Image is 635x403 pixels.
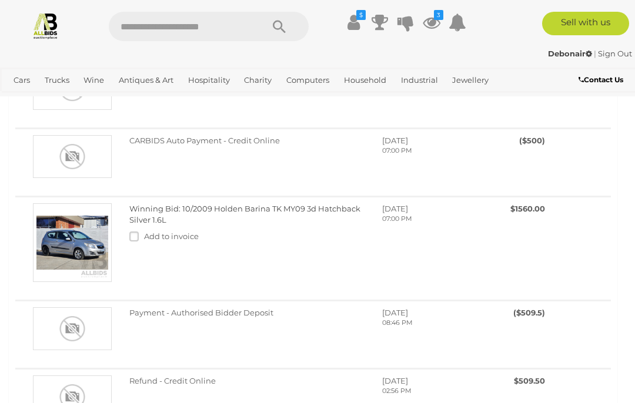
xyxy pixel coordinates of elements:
img: Allbids.com.au [32,12,59,39]
a: Sports [46,90,79,109]
p: 07:00 PM [382,146,473,156]
a: Wine [79,70,109,90]
a: Office [9,90,41,109]
a: Sign Out [598,49,632,58]
a: Hospitality [183,70,235,90]
p: 08:46 PM [382,318,473,328]
a: $ [345,12,363,33]
span: ($500) [519,136,545,145]
a: Computers [282,70,334,90]
a: Charity [239,70,276,90]
a: Winning Bid: 10/2009 Holden Barina TK MY09 3d Hatchback Silver 1.6L [129,204,360,224]
p: 07:00 PM [382,214,473,224]
span: Add to invoice [144,231,199,241]
a: Antiques & Art [114,70,178,90]
span: CARBIDS Auto Payment - Credit Online [129,136,280,145]
span: ($509.5) [513,308,545,317]
img: Payment - Authorised Bidder Deposit [33,307,112,350]
span: [DATE] [382,136,408,145]
span: [DATE] [382,376,408,385]
a: Household [339,70,391,90]
span: $509.50 [514,376,545,385]
button: Search [250,12,309,41]
strong: Debonair [548,49,592,58]
span: | [594,49,596,58]
span: [DATE] [382,204,408,213]
span: Refund - Credit Online [129,376,216,385]
a: 3 [423,12,440,33]
a: Industrial [396,70,443,90]
img: CARBIDS Auto Payment - Credit Online [33,135,112,178]
span: Payment - Authorised Bidder Deposit [129,308,273,317]
span: [DATE] [382,308,408,317]
a: Jewellery [447,70,493,90]
a: Trucks [40,70,74,90]
a: Debonair [548,49,594,58]
p: 02:56 PM [382,387,473,396]
b: Contact Us [579,75,623,84]
a: Cars [9,70,35,90]
i: 3 [434,10,443,20]
a: [GEOGRAPHIC_DATA] [84,90,177,109]
i: $ [356,10,366,20]
a: Sell with us [542,12,630,35]
a: Contact Us [579,73,626,86]
span: $1560.00 [510,204,545,213]
img: Winning Bid: 10/2009 Holden Barina TK MY09 3d Hatchback Silver 1.6L [33,203,112,282]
